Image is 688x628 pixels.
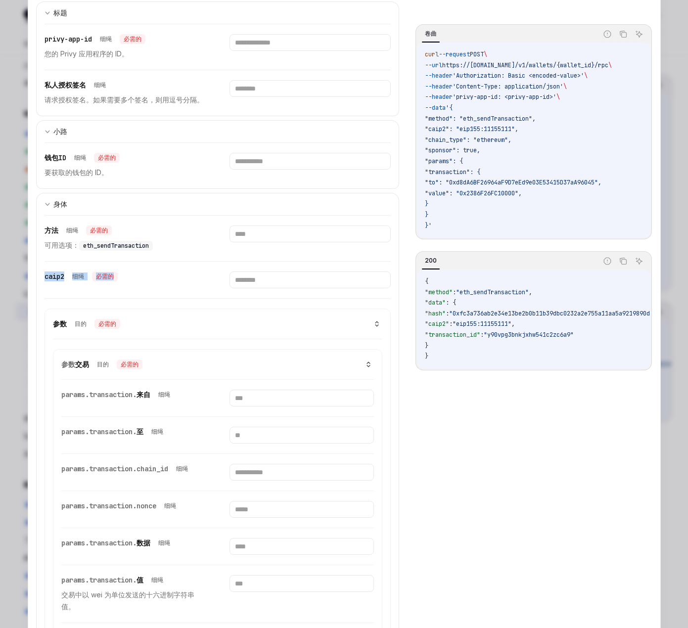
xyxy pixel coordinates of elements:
[61,464,168,473] font: params.transaction.chain_id
[53,200,67,208] font: 身体
[633,255,645,268] button: 询问人工智能
[446,104,453,112] span: '{
[556,93,560,101] span: \
[61,427,167,437] div: params.transaction.to
[484,331,574,339] span: "y90vpg3bnkjxhw541c2zc6a9"
[61,427,137,436] font: params.transaction.
[453,72,584,80] span: 'Authorization: Basic <encoded-value>'
[470,50,484,58] span: POST
[36,193,400,215] button: 扩展输入部分
[425,189,522,197] span: "value": "0x2386F26FC10000",
[61,590,194,611] font: 交易中以 wei 为单位发送的十六进制字符串值。
[97,360,109,368] font: 目的
[425,179,601,186] span: "to": "0xd8dA6BF26964aF9D7eEd9e03E53415D37aA96045",
[425,146,480,154] span: "sponsor": true,
[425,72,453,80] span: --header
[98,154,116,162] font: 必需的
[425,200,428,208] span: }
[449,310,685,317] span: "0xfc3a736ab2e34e13be2b0b11b39dbc0232a2e755a11aa5a9219890d3b2c6c7d8"
[61,390,137,399] font: params.transaction.
[425,310,446,317] span: "hash"
[100,35,112,43] font: 细绳
[425,93,453,101] span: --header
[96,272,114,280] font: 必需的
[453,83,563,90] span: 'Content-Type: application/json'
[529,288,532,296] span: ,
[45,153,120,163] div: 钱包ID
[446,299,456,307] span: : {
[425,125,518,133] span: "caip2": "eip155:11155111",
[137,576,143,584] font: 值
[425,30,437,37] font: 卷曲
[158,391,170,399] font: 细绳
[425,277,428,285] span: {
[61,501,156,510] font: params.transaction.nonce
[53,127,67,135] font: 小路
[442,61,608,69] span: https://[DOMAIN_NAME]/v1/wallets/{wallet_id}/rpc
[617,255,630,268] button: 复制代码块中的内容
[425,115,536,123] span: "method": "eth_sendTransaction",
[453,288,456,296] span: :
[75,360,89,369] font: 交易
[75,320,87,328] font: 目的
[53,319,120,329] div: 参数
[45,272,64,281] font: caip2
[425,168,480,176] span: "transaction": {
[425,299,446,307] span: "data"
[425,257,437,264] font: 200
[61,359,142,369] div: params.transaction
[45,81,86,90] font: 私人授权签名
[36,120,400,142] button: 扩展输入部分
[425,320,449,328] span: "caip2"
[45,226,58,235] font: 方法
[608,61,612,69] span: \
[584,72,588,80] span: \
[484,50,487,58] span: \
[425,222,432,229] span: }'
[425,352,428,360] span: }
[446,310,449,317] span: :
[425,61,442,69] span: --url
[563,83,567,90] span: \
[164,502,176,510] font: 细绳
[98,320,116,328] font: 必需的
[511,320,515,328] span: ,
[45,241,79,249] font: 可用选项：
[53,319,67,328] font: 参数
[137,538,150,547] font: 数据
[45,49,129,58] font: 您的 Privy 应用程序的 ID。
[94,81,106,89] font: 细绳
[137,427,143,436] font: 至
[633,28,645,41] button: 询问人工智能
[425,136,511,144] span: "chain_type": "ethereum",
[36,1,400,24] button: 扩展输入部分
[453,320,511,328] span: "eip155:11155111"
[61,360,75,369] font: 参数
[124,35,141,43] font: 必需的
[176,465,188,473] font: 细绳
[61,390,174,400] div: params.transaction.from
[45,80,110,90] div: 私人授权签名
[45,95,204,104] font: 请求授权签名。如果需要多个签名，则用逗号分隔。
[439,50,470,58] span: --request
[61,576,137,584] font: params.transaction.
[45,35,92,44] font: privy-app-id
[61,501,180,511] div: params.transaction.nonce
[72,272,84,280] font: 细绳
[61,538,174,548] div: 参数.交易.数据
[158,539,170,547] font: 细绳
[90,226,108,234] font: 必需的
[601,28,614,41] button: 报告错误代码
[137,390,150,399] font: 来自
[61,538,137,547] font: params.transaction.
[425,50,439,58] span: curl
[425,83,453,90] span: --header
[480,331,484,339] span: :
[45,34,145,44] div: privy-app-id
[425,288,453,296] span: "method"
[53,8,67,17] font: 标题
[617,28,630,41] button: 复制代码块中的内容
[425,211,428,219] span: }
[83,242,149,250] span: eth_sendTransaction
[45,168,108,177] font: 要获取的钱包的 ID。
